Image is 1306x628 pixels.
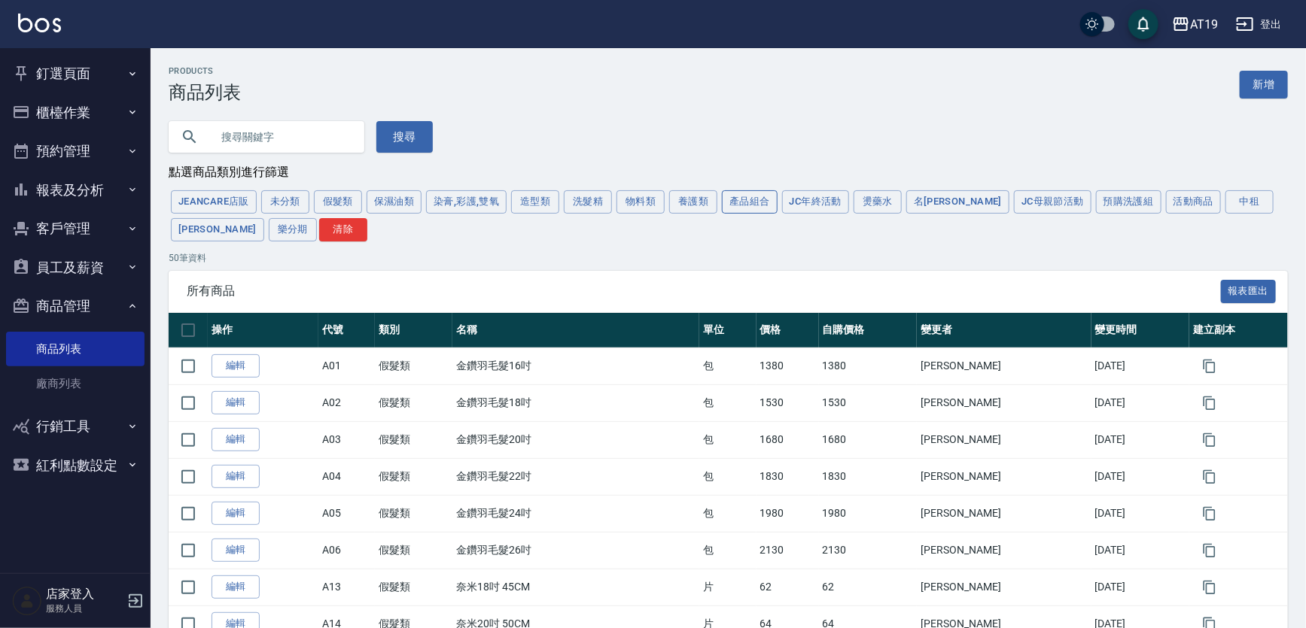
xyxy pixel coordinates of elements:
th: 類別 [375,313,452,348]
p: 服務人員 [46,602,123,615]
button: 物料類 [616,190,665,214]
td: 1680 [819,421,918,458]
th: 變更時間 [1091,313,1190,348]
a: 編輯 [212,391,260,414]
button: 預購洗護組 [1096,190,1161,214]
td: 假髮類 [375,569,452,605]
button: 中租 [1225,190,1274,214]
td: [DATE] [1091,495,1190,532]
img: Person [12,586,42,616]
td: [PERSON_NAME] [917,384,1091,421]
td: A04 [318,458,375,495]
td: 金鑽羽毛髮26吋 [452,532,699,569]
td: 假髮類 [375,421,452,458]
button: 洗髮精 [564,190,612,214]
td: 金鑽羽毛髮22吋 [452,458,699,495]
button: 未分類 [261,190,309,214]
td: 2130 [757,532,819,569]
a: 商品列表 [6,332,145,366]
td: 1830 [757,458,819,495]
a: 編輯 [212,539,260,562]
button: 保濕油類 [367,190,422,214]
th: 建立副本 [1189,313,1288,348]
button: 釘選頁面 [6,54,145,93]
button: 產品組合 [722,190,778,214]
td: 假髮類 [375,458,452,495]
td: 1680 [757,421,819,458]
th: 變更者 [917,313,1091,348]
button: 假髮類 [314,190,362,214]
td: A01 [318,347,375,384]
td: [DATE] [1091,532,1190,569]
button: JeanCare店販 [171,190,257,214]
button: 燙藥水 [854,190,902,214]
td: [DATE] [1091,421,1190,458]
button: 報表及分析 [6,171,145,210]
td: 1380 [819,347,918,384]
a: 編輯 [212,575,260,599]
button: JC母親節活動 [1014,190,1091,214]
button: 造型類 [511,190,559,214]
button: 員工及薪資 [6,248,145,287]
td: A13 [318,569,375,605]
input: 搜尋關鍵字 [211,117,352,157]
td: [PERSON_NAME] [917,569,1091,605]
td: 金鑽羽毛髮16吋 [452,347,699,384]
button: JC年終活動 [782,190,849,214]
td: 包 [699,495,756,532]
td: 62 [757,569,819,605]
td: A02 [318,384,375,421]
a: 廠商列表 [6,366,145,401]
button: 商品管理 [6,287,145,326]
td: [DATE] [1091,347,1190,384]
h3: 商品列表 [169,82,241,103]
th: 自購價格 [819,313,918,348]
td: 1830 [819,458,918,495]
td: [PERSON_NAME] [917,532,1091,569]
button: 客戶管理 [6,209,145,248]
td: 奈米18吋 45CM [452,569,699,605]
td: 假髮類 [375,384,452,421]
td: A05 [318,495,375,532]
h2: Products [169,66,241,76]
td: 包 [699,532,756,569]
td: A06 [318,532,375,569]
button: 行銷工具 [6,407,145,446]
button: [PERSON_NAME] [171,218,264,241]
td: 2130 [819,532,918,569]
td: [PERSON_NAME] [917,347,1091,384]
img: Logo [18,14,61,32]
a: 編輯 [212,502,260,525]
h5: 店家登入 [46,587,123,602]
button: 名[PERSON_NAME] [906,190,1009,214]
a: 編輯 [212,428,260,451]
button: 預約管理 [6,132,145,171]
td: 1380 [757,347,819,384]
th: 操作 [208,313,318,348]
td: [PERSON_NAME] [917,458,1091,495]
a: 報表匯出 [1221,283,1277,297]
td: 假髮類 [375,532,452,569]
button: 清除 [319,218,367,241]
a: 新增 [1240,71,1288,99]
td: 金鑽羽毛髮18吋 [452,384,699,421]
button: 活動商品 [1166,190,1222,214]
td: 金鑽羽毛髮20吋 [452,421,699,458]
p: 50 筆資料 [169,251,1288,265]
td: [DATE] [1091,384,1190,421]
td: 1980 [819,495,918,532]
td: 包 [699,458,756,495]
th: 名稱 [452,313,699,348]
div: 點選商品類別進行篩選 [169,165,1288,181]
td: 1530 [757,384,819,421]
div: AT19 [1190,15,1218,34]
td: 1530 [819,384,918,421]
button: 報表匯出 [1221,280,1277,303]
button: 櫃檯作業 [6,93,145,132]
td: 包 [699,347,756,384]
button: 紅利點數設定 [6,446,145,485]
td: 假髮類 [375,347,452,384]
td: [PERSON_NAME] [917,421,1091,458]
td: 包 [699,384,756,421]
td: 金鑽羽毛髮24吋 [452,495,699,532]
